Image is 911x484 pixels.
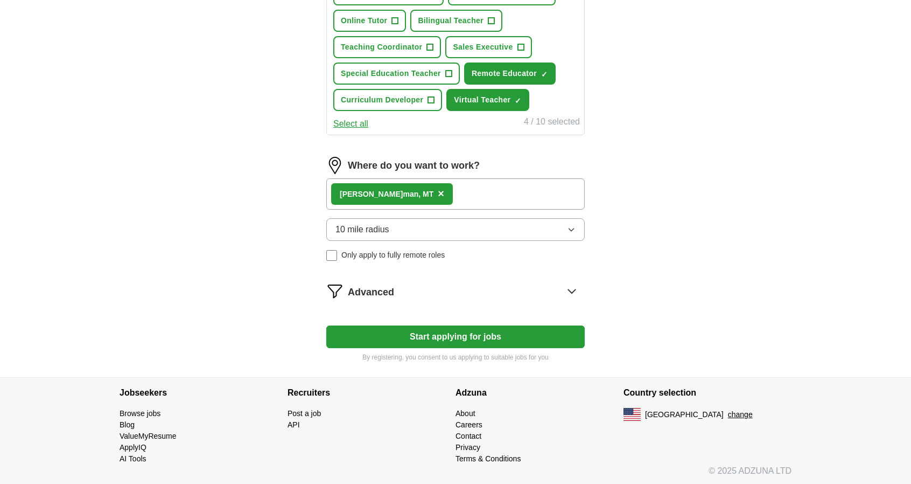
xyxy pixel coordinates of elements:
span: Curriculum Developer [341,94,423,106]
button: 10 mile radius [326,218,585,241]
button: Special Education Teacher [333,63,460,85]
button: change [728,409,753,420]
span: ✓ [541,70,548,79]
a: About [455,409,475,418]
span: Online Tutor [341,15,387,26]
button: Online Tutor [333,10,406,32]
a: ApplyIQ [120,443,146,452]
strong: [PERSON_NAME] [340,190,403,198]
a: AI Tools [120,454,146,463]
span: [GEOGRAPHIC_DATA] [645,409,724,420]
a: Contact [455,432,481,440]
input: Only apply to fully remote roles [326,250,337,261]
span: 10 mile radius [335,223,389,236]
span: Only apply to fully remote roles [341,250,445,261]
img: filter [326,282,344,300]
span: Remote Educator [472,68,537,79]
a: Privacy [455,443,480,452]
button: Sales Executive [445,36,531,58]
label: Where do you want to work? [348,158,480,173]
span: ✓ [515,96,521,105]
button: Bilingual Teacher [410,10,502,32]
button: Start applying for jobs [326,326,585,348]
img: US flag [623,408,641,421]
span: Special Education Teacher [341,68,441,79]
button: × [438,186,444,202]
a: Terms & Conditions [455,454,521,463]
span: Sales Executive [453,42,513,53]
p: By registering, you consent to us applying to suitable jobs for you [326,352,585,362]
div: 4 / 10 selected [524,115,580,130]
a: ValueMyResume [120,432,177,440]
a: Careers [455,420,482,429]
a: Blog [120,420,135,429]
img: location.png [326,157,344,174]
button: Curriculum Developer [333,89,442,111]
span: Teaching Coordinator [341,42,422,53]
span: Advanced [348,285,394,300]
h4: Country selection [623,378,791,408]
button: Select all [333,117,368,130]
button: Teaching Coordinator [333,36,441,58]
span: Bilingual Teacher [418,15,483,26]
span: × [438,188,444,199]
button: Remote Educator✓ [464,63,556,85]
div: man, MT [340,189,433,200]
span: Virtual Teacher [454,94,510,106]
a: Post a job [288,409,321,418]
a: API [288,420,300,429]
button: Virtual Teacher✓ [446,89,529,111]
a: Browse jobs [120,409,160,418]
